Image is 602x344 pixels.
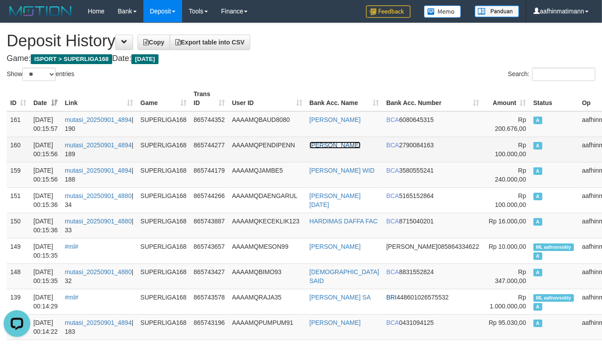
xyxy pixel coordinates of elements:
span: Approved [533,303,542,311]
td: AAAAMQDAENGARUL [228,187,306,213]
button: Open LiveChat chat widget [4,4,30,30]
td: [DATE] 00:15:36 [30,213,61,238]
th: Game: activate to sort column ascending [137,86,190,111]
td: 139 [7,289,30,314]
span: ISPORT > SUPERLIGA168 [31,54,112,64]
span: [DATE] [131,54,159,64]
td: SUPERLIGA168 [137,213,190,238]
td: AAAAMQBIMO93 [228,263,306,289]
span: Rp 1.000.000,00 [490,294,526,310]
th: User ID: activate to sort column ascending [228,86,306,111]
a: [PERSON_NAME] [309,142,361,149]
span: Manually Linked by aafnovsokly [533,294,574,302]
span: Rp 95.030,00 [489,319,526,326]
th: Bank Acc. Name: activate to sort column ascending [306,86,383,111]
a: mutasi_20250901_4880 [65,192,132,199]
th: Date: activate to sort column ascending [30,86,61,111]
td: 2790084163 [383,137,483,162]
td: 149 [7,238,30,263]
h4: Game: Date: [7,54,595,63]
th: Amount: activate to sort column ascending [483,86,530,111]
td: 151 [7,187,30,213]
td: SUPERLIGA168 [137,162,190,187]
a: mutasi_20250901_4894 [65,116,132,123]
td: 159 [7,162,30,187]
td: | 189 [61,137,137,162]
td: SUPERLIGA168 [137,314,190,340]
a: [PERSON_NAME][DATE] [309,192,361,208]
span: Approved [533,218,542,226]
td: 8715040201 [383,213,483,238]
td: SUPERLIGA168 [137,137,190,162]
a: mutasi_20250901_4880 [65,218,132,225]
td: 085864334622 [383,238,483,263]
a: mutasi_20250901_4880 [65,268,132,275]
span: Approved [533,142,542,150]
td: | 190 [61,111,137,137]
td: [DATE] 00:15:56 [30,137,61,162]
a: [PERSON_NAME] [309,116,361,123]
a: Export table into CSV [170,35,250,50]
a: mutasi_20250901_4894 [65,142,132,149]
a: [PERSON_NAME] SA [309,294,371,301]
td: | 188 [61,162,137,187]
td: 8831552824 [383,263,483,289]
span: Approved [533,193,542,200]
span: Copy [143,39,164,46]
a: [PERSON_NAME] WID [309,167,374,174]
th: Link: activate to sort column ascending [61,86,137,111]
td: 161 [7,111,30,137]
td: 865743887 [190,213,228,238]
a: [DEMOGRAPHIC_DATA] SAID [309,268,379,284]
td: 148 [7,263,30,289]
td: 865744352 [190,111,228,137]
span: BCA [386,116,399,123]
td: AAAAMQRAJA35 [228,289,306,314]
span: BRI [386,294,397,301]
td: AAAAMQKECEKLIK123 [228,213,306,238]
td: | 183 [61,314,137,340]
td: | 32 [61,263,137,289]
td: AAAAMQBAUD8080 [228,111,306,137]
img: Button%20Memo.svg [424,5,461,18]
td: SUPERLIGA168 [137,187,190,213]
span: BCA [386,142,399,149]
span: Approved [533,117,542,124]
a: [PERSON_NAME] [309,243,361,250]
td: [DATE] 00:15:35 [30,238,61,263]
span: Approved [533,320,542,327]
select: Showentries [22,68,56,81]
a: #ml# [65,294,78,301]
span: Rp 16.000,00 [489,218,526,225]
span: BCA [386,192,399,199]
img: panduan.png [475,5,519,17]
span: BCA [386,167,399,174]
th: Bank Acc. Number: activate to sort column ascending [383,86,483,111]
td: AAAAMQPUMPUM91 [228,314,306,340]
span: Rp 100.000,00 [495,142,526,158]
td: 865744266 [190,187,228,213]
td: 0431094125 [383,314,483,340]
span: Rp 240.000,00 [495,167,526,183]
td: | 33 [61,213,137,238]
td: [DATE] 00:14:29 [30,289,61,314]
td: 865743427 [190,263,228,289]
span: Export table into CSV [175,39,244,46]
span: BCA [386,218,399,225]
td: 3580555241 [383,162,483,187]
span: Rp 347.000,00 [495,268,526,284]
td: [DATE] 00:14:22 [30,314,61,340]
span: Rp 10.000,00 [489,243,526,250]
label: Search: [508,68,595,81]
td: AAAAMQMESON99 [228,238,306,263]
a: Copy [138,35,170,50]
span: Rp 200.676,00 [495,116,526,132]
a: mutasi_20250901_4894 [65,167,132,174]
span: BCA [386,319,399,326]
td: [DATE] 00:15:36 [30,187,61,213]
td: 150 [7,213,30,238]
td: 865743657 [190,238,228,263]
a: [PERSON_NAME] [309,319,361,326]
td: 865744277 [190,137,228,162]
img: Feedback.jpg [366,5,411,18]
